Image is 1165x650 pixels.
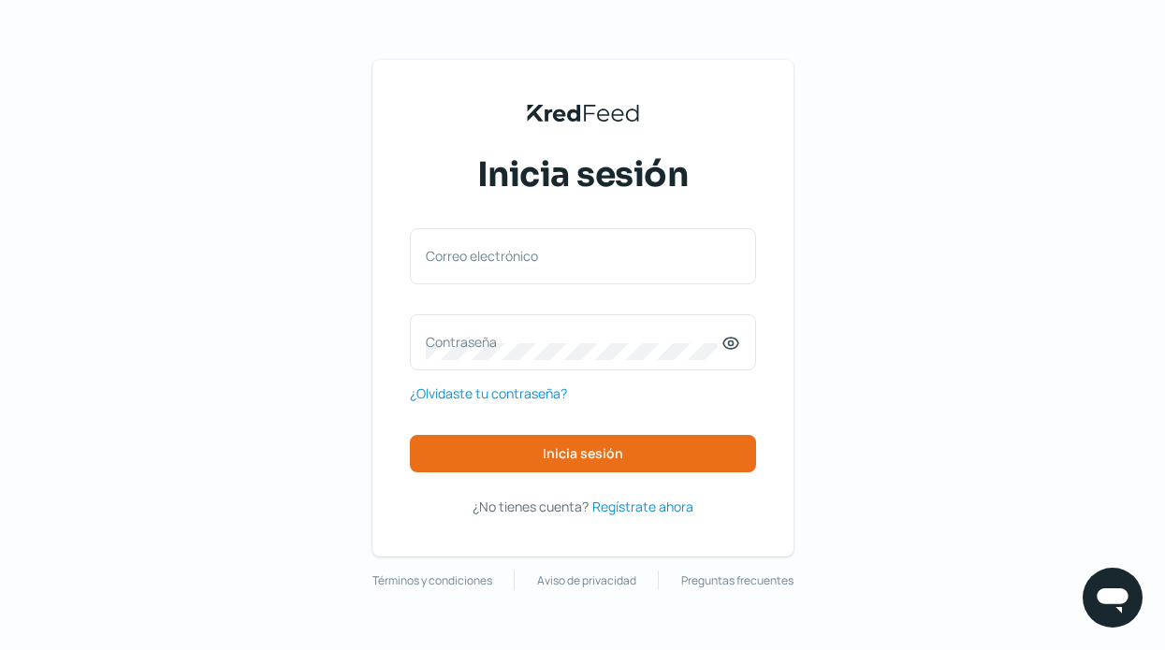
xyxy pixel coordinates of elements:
[681,571,794,591] a: Preguntas frecuentes
[543,447,623,460] span: Inicia sesión
[477,152,689,198] span: Inicia sesión
[1094,579,1131,616] img: chatIcon
[426,333,721,351] label: Contraseña
[426,247,721,265] label: Correo electrónico
[537,571,636,591] a: Aviso de privacidad
[473,498,589,515] span: ¿No tienes cuenta?
[592,495,693,518] a: Regístrate ahora
[372,571,492,591] a: Términos y condiciones
[410,435,756,472] button: Inicia sesión
[410,382,567,405] a: ¿Olvidaste tu contraseña?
